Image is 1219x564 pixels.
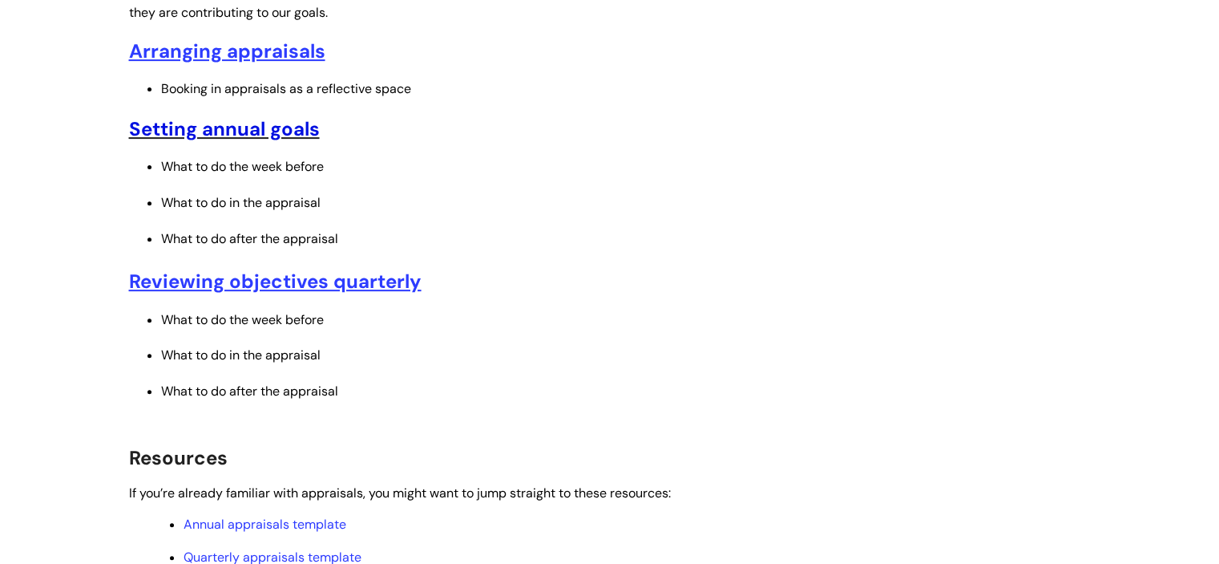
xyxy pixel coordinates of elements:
span: Resources [129,445,228,470]
span: What to do in the appraisal [161,347,321,363]
span: What to do the week before [161,311,324,328]
span: What to do in the appraisal [161,194,321,211]
span: What to do after the appraisal [161,230,338,247]
a: Reviewing objectives quarterly [129,269,422,294]
a: Setting annual goals [129,116,320,141]
a: Arranging appraisals [129,39,325,63]
span: If you’re already familiar with appraisals, you might want to jump straight to these resources: [129,485,671,501]
a: Annual appraisals template [184,516,346,533]
span: What to do after the appraisal [161,383,338,400]
span: Booking in appraisals as a reflective space [161,80,411,97]
span: What to do the week before [161,158,324,175]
